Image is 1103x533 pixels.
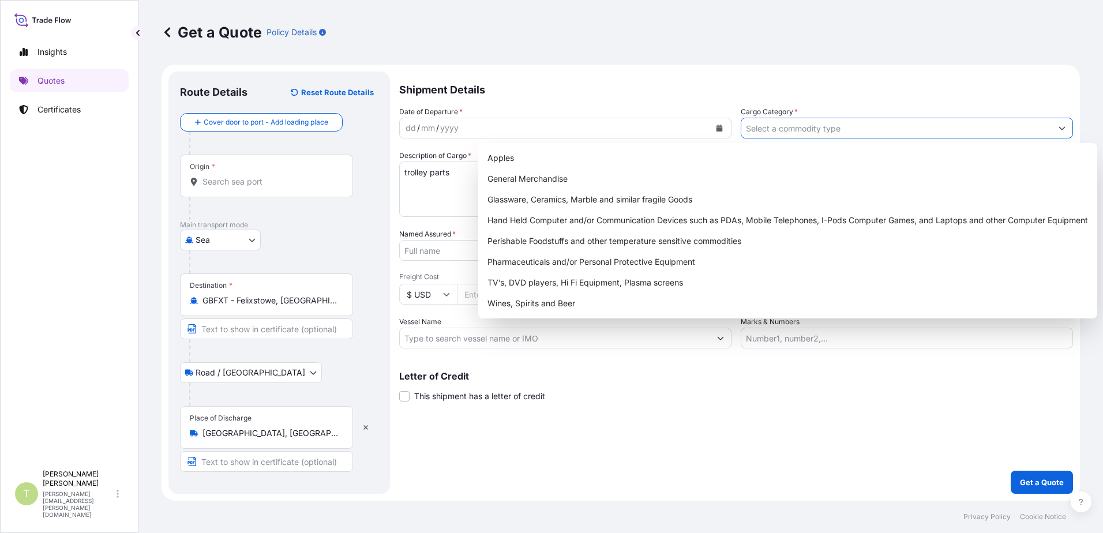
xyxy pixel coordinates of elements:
label: Vessel Name [399,316,441,328]
p: Insights [37,46,67,58]
input: Destination [202,295,339,306]
div: Glassware, Ceramics, Marble and similar fragile Goods [483,189,1093,210]
p: Main transport mode [180,220,378,230]
p: Reset Route Details [301,87,374,98]
span: Freight Cost [399,272,731,281]
label: Cargo Category [741,106,798,118]
p: Quotes [37,75,65,87]
span: Sea [196,234,210,246]
div: Suggestions [483,148,1093,314]
div: Origin [190,162,215,171]
label: Description of Cargo [399,150,471,162]
input: Enter amount [457,284,731,305]
label: Named Assured [399,228,456,240]
div: Place of Discharge [190,414,252,423]
p: [PERSON_NAME][EMAIL_ADDRESS][PERSON_NAME][DOMAIN_NAME] [43,490,114,518]
input: Text to appear on certificate [180,451,353,472]
input: Place of Discharge [202,427,339,439]
label: Marks & Numbers [741,316,800,328]
p: Policy Details [267,27,317,38]
input: Text to appear on certificate [180,318,353,339]
p: Get a Quote [1020,476,1064,488]
span: Road / [GEOGRAPHIC_DATA] [196,367,305,378]
div: Perishable Foodstuffs and other temperature sensitive commodities [483,231,1093,252]
span: Cover door to port - Add loading place [204,117,328,128]
div: Pharmaceuticals and/or Personal Protective Equipment [483,252,1093,272]
div: Hand Held Computer and/or Communication Devices such as PDAs, Mobile Telephones, I-Pods Computer ... [483,210,1093,231]
p: [PERSON_NAME] [PERSON_NAME] [43,470,114,488]
button: Select transport [180,362,322,383]
div: / [436,121,439,135]
input: Select a commodity type [741,118,1052,138]
span: T [23,488,30,500]
button: Calendar [710,119,729,137]
span: This shipment has a letter of credit [414,391,545,402]
p: Get a Quote [162,23,262,42]
div: year, [439,121,460,135]
p: Letter of Credit [399,371,1073,381]
div: TV’s, DVD players, Hi Fi Equipment, Plasma screens [483,272,1093,293]
div: Wines, Spirits and Beer [483,293,1093,314]
input: Number1, number2,... [741,328,1073,348]
div: / [417,121,420,135]
p: Shipment Details [399,72,1073,106]
input: Origin [202,176,339,187]
p: Cookie Notice [1020,512,1066,521]
div: day, [404,121,417,135]
button: Select transport [180,230,261,250]
button: Show suggestions [1052,118,1072,138]
input: Type to search vessel name or IMO [400,328,710,348]
div: Apples [483,148,1093,168]
input: Full name [400,240,710,261]
p: Privacy Policy [963,512,1011,521]
p: Route Details [180,85,247,99]
div: Destination [190,281,232,290]
div: month, [420,121,436,135]
button: Show suggestions [710,328,731,348]
p: Certificates [37,104,81,115]
div: General Merchandise [483,168,1093,189]
span: Date of Departure [399,106,463,118]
